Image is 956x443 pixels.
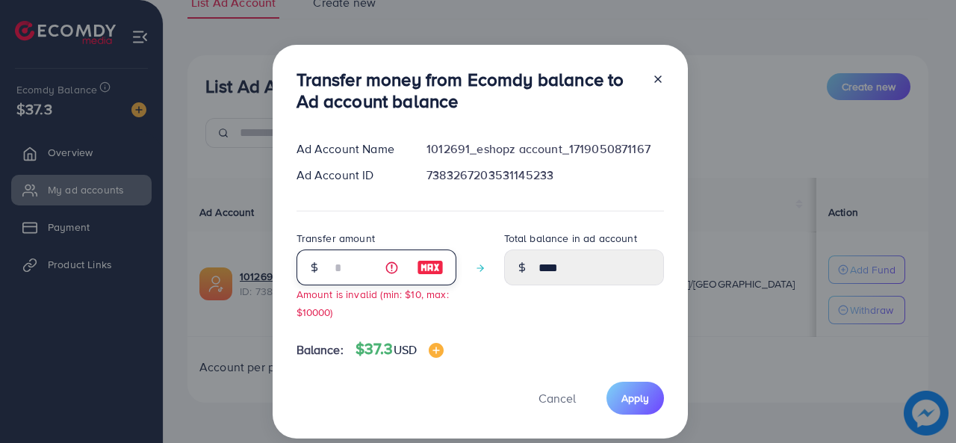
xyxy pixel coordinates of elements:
[415,167,675,184] div: 7383267203531145233
[429,343,444,358] img: image
[415,140,675,158] div: 1012691_eshopz account_1719050871167
[538,390,576,406] span: Cancel
[621,391,649,406] span: Apply
[297,231,375,246] label: Transfer amount
[356,340,444,359] h4: $37.3
[297,287,449,318] small: Amount is invalid (min: $10, max: $10000)
[285,167,415,184] div: Ad Account ID
[285,140,415,158] div: Ad Account Name
[297,341,344,359] span: Balance:
[297,69,640,112] h3: Transfer money from Ecomdy balance to Ad account balance
[606,382,664,414] button: Apply
[394,341,417,358] span: USD
[520,382,595,414] button: Cancel
[417,258,444,276] img: image
[504,231,637,246] label: Total balance in ad account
